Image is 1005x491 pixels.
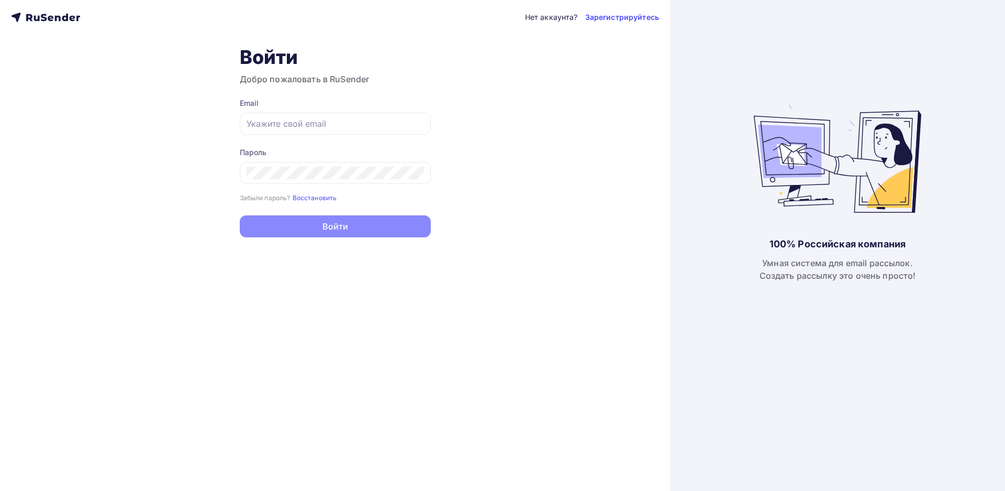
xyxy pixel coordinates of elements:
[760,257,916,282] div: Умная система для email рассылок. Создать рассылку это очень просто!
[240,147,431,158] div: Пароль
[585,12,659,23] a: Зарегистрируйтесь
[240,73,431,85] h3: Добро пожаловать в RuSender
[240,194,291,202] small: Забыли пароль?
[293,193,337,202] a: Восстановить
[525,12,578,23] div: Нет аккаунта?
[240,46,431,69] h1: Войти
[247,117,424,130] input: Укажите свой email
[769,238,906,250] div: 100% Российская компания
[240,98,431,108] div: Email
[240,215,431,237] button: Войти
[293,194,337,202] small: Восстановить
